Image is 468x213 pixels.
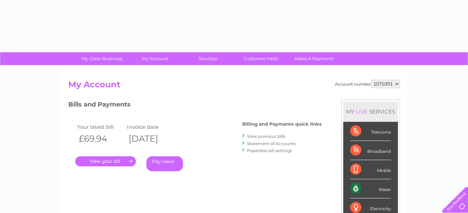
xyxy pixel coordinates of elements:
td: Invoice date [125,122,175,132]
div: Broadband [350,141,391,160]
h4: Billing and Payments quick links [242,121,322,127]
a: My Clear Business [73,52,131,65]
a: Statement of Accounts [247,141,296,146]
div: Mobile [350,160,391,179]
div: Account number [335,80,400,88]
div: LIVE [354,108,369,115]
a: Services [179,52,237,65]
div: MY SERVICES [343,102,398,121]
a: My Account [126,52,184,65]
a: Make A Payment [285,52,343,65]
th: £69.94 [75,132,125,146]
a: Pay Here [146,156,183,171]
th: [DATE] [125,132,175,146]
div: Water [350,179,391,198]
td: Your latest bill [75,122,125,132]
a: Customer Help [232,52,290,65]
a: . [75,156,136,166]
a: View previous bills [247,134,285,139]
a: Paperless bill settings [247,148,292,153]
div: Telecoms [350,122,391,141]
h3: Bills and Payments [68,100,322,112]
h2: My Account [68,80,400,93]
